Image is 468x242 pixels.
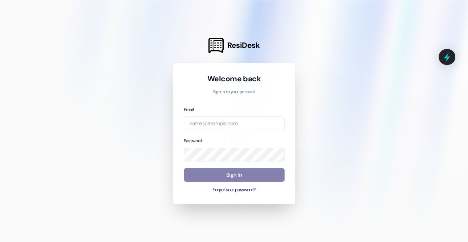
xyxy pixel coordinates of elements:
[208,38,224,53] img: ResiDesk Logo
[184,89,285,95] p: Sign in to your account
[184,187,285,193] button: Forgot your password?
[184,116,285,131] input: name@example.com
[184,74,285,84] h1: Welcome back
[184,138,202,144] label: Password
[184,168,285,182] button: Sign In
[184,107,194,112] label: Email
[227,40,260,50] span: ResiDesk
